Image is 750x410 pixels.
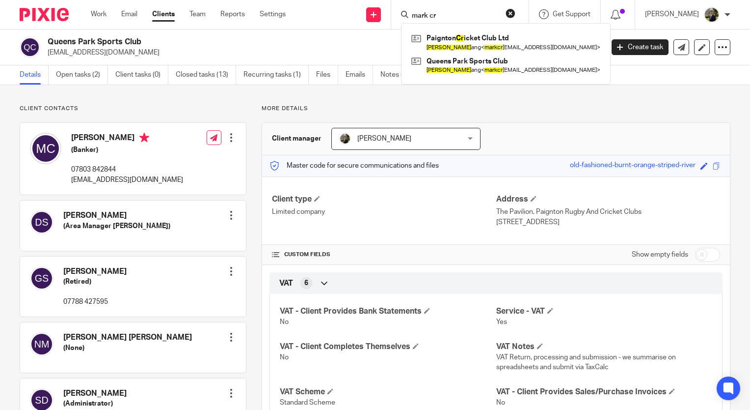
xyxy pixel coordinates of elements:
h4: VAT - Client Provides Bank Statements [280,306,496,317]
button: Clear [506,8,515,18]
h4: VAT - Client Provides Sales/Purchase Invoices [496,387,712,397]
div: old-fashioned-burnt-orange-striped-river [570,160,696,172]
p: 07788 427595 [63,297,127,307]
span: 6 [304,278,308,288]
h5: (Retired) [63,277,127,287]
p: The Pavilion, Paignton Rugby And Cricket Clubs [496,207,720,217]
a: Reports [220,9,245,19]
label: Show empty fields [632,250,688,260]
h4: Service - VAT [496,306,712,317]
a: Clients [152,9,175,19]
span: VAT Return, processing and submission - we summarise on spreadsheets and submit via TaxCalc [496,354,676,371]
a: Work [91,9,107,19]
p: Client contacts [20,105,246,113]
p: [EMAIL_ADDRESS][DOMAIN_NAME] [71,175,183,185]
a: Settings [260,9,286,19]
img: ACCOUNTING4EVERYTHING-9.jpg [704,7,720,23]
p: More details [262,105,730,113]
h4: Client type [272,194,496,205]
h4: VAT Notes [496,342,712,352]
span: Standard Scheme [280,399,335,406]
a: Closed tasks (13) [176,65,236,85]
img: ACCOUNTING4EVERYTHING-9.jpg [339,133,351,145]
img: Pixie [20,8,69,21]
span: Get Support [553,11,590,18]
h4: VAT Scheme [280,387,496,397]
p: [PERSON_NAME] [645,9,699,19]
span: No [496,399,505,406]
a: Create task [612,39,669,55]
a: Team [189,9,206,19]
p: [STREET_ADDRESS] [496,217,720,227]
i: Primary [139,133,149,143]
span: VAT [279,278,293,289]
h4: CUSTOM FIELDS [272,251,496,259]
input: Search [411,12,499,21]
p: Limited company [272,207,496,217]
h4: [PERSON_NAME] [71,133,183,145]
h4: [PERSON_NAME] [PERSON_NAME] [63,332,192,343]
img: svg%3E [30,133,61,164]
img: svg%3E [30,210,54,234]
a: Open tasks (2) [56,65,108,85]
h5: (None) [63,343,192,353]
img: svg%3E [30,266,54,290]
h3: Client manager [272,134,321,144]
h5: (Administrator) [63,399,127,409]
a: Client tasks (0) [115,65,168,85]
span: No [280,354,289,361]
span: Yes [496,319,507,325]
a: Details [20,65,49,85]
img: svg%3E [30,332,54,356]
span: No [280,319,289,325]
h2: Queens Park Sports Club [48,37,487,47]
a: Email [121,9,137,19]
h4: Address [496,194,720,205]
img: svg%3E [20,37,40,58]
span: [PERSON_NAME] [357,135,411,142]
p: [EMAIL_ADDRESS][DOMAIN_NAME] [48,48,597,58]
a: Notes (0) [380,65,416,85]
h4: [PERSON_NAME] [63,388,127,399]
a: Files [316,65,338,85]
h5: (Area Manager [PERSON_NAME]) [63,221,170,231]
a: Emails [346,65,373,85]
h4: [PERSON_NAME] [63,266,127,277]
a: Recurring tasks (1) [243,65,309,85]
p: 07803 842844 [71,165,183,175]
h4: VAT - Client Completes Themselves [280,342,496,352]
h4: [PERSON_NAME] [63,210,170,221]
h5: (Banker) [71,145,183,155]
p: Master code for secure communications and files [269,161,439,171]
